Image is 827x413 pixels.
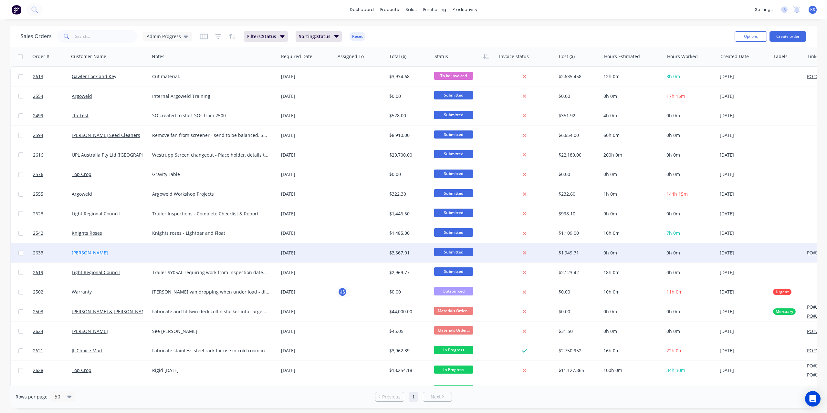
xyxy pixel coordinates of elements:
div: $29,700.00 [389,152,427,158]
div: [DATE] [720,191,768,197]
div: [DATE] [281,132,332,139]
button: JS [338,287,347,297]
div: [DATE] [720,269,768,276]
a: dashboard [347,5,377,15]
span: 0h 0m [666,132,680,138]
div: sales [402,5,420,15]
span: In Progress [434,346,473,354]
div: Internal Argoweld Training [152,93,270,99]
div: Invoice status [499,53,529,60]
span: Next [431,394,441,400]
span: 2555 [33,191,43,197]
span: 2621 [33,347,43,354]
span: 144h 15m [666,191,688,197]
div: $3,934.68 [389,73,427,80]
div: $0.00 [389,93,427,99]
a: JL Choice Mart [72,347,103,354]
div: [DATE] [281,250,332,256]
a: 2628 [33,361,72,380]
span: 0h 0m [666,269,680,275]
div: [DATE] [720,230,768,236]
div: 18h 0m [603,269,658,276]
div: productivity [449,5,481,15]
div: Created Date [720,53,749,60]
a: 2583 [33,380,72,400]
a: Argoweld [72,93,92,99]
a: 2542 [33,223,72,243]
div: See [PERSON_NAME] [152,328,270,335]
div: Hours Estimated [604,53,640,60]
div: $0.00 [559,308,596,315]
a: 2499 [33,106,72,125]
div: 9h 0m [603,211,658,217]
span: Rows per page [16,394,47,400]
span: 17h 15m [666,93,685,99]
a: Light Regional Council [72,211,120,217]
a: [PERSON_NAME] Seed Cleaners [72,132,140,138]
a: Light Regional Council [72,269,120,275]
a: 2594 [33,126,72,145]
span: 2619 [33,269,43,276]
a: UPL Australia Pty Ltd ([GEOGRAPHIC_DATA]) [72,152,165,158]
span: 22h 0m [666,347,683,354]
div: Knights roses - Lightbar and Float [152,230,270,236]
div: 60h 0m [603,132,658,139]
span: 2633 [33,250,43,256]
div: 200h 0m [603,152,658,158]
button: PO#2624 [807,347,826,354]
span: Submitted [434,189,473,197]
div: $351.92 [559,112,596,119]
span: In Progress [434,366,473,374]
span: 2594 [33,132,43,139]
div: $2,123.42 [559,269,596,276]
div: $22,180.00 [559,152,596,158]
span: Submitted [434,130,473,139]
div: Fabricate stainless steel rack for use in cold room in Meat dept. 2 x swivel castors 2 x straight... [152,347,270,354]
div: [DATE] [720,308,768,315]
div: Cut material. [152,73,270,80]
div: Remove fan from screener - send to be balanced. Shaker leaking grain - check chutes for wear. Ele... [152,132,270,139]
a: [PERSON_NAME] & [PERSON_NAME] Pty Ltd [72,308,166,315]
div: 16h 0m [603,347,658,354]
div: $1,485.00 [389,230,427,236]
div: Cost ($) [559,53,575,60]
div: Gravity Table [152,171,270,178]
div: [DATE] [281,152,332,158]
a: Knights Roses [72,230,102,236]
a: Previous page [375,394,404,400]
span: Outsourced [434,287,473,295]
div: Notes [152,53,164,60]
div: [DATE] [720,132,768,139]
div: $11,127.865 [559,367,596,374]
div: $0.00 [389,171,427,178]
div: Order # [32,53,49,60]
div: $1,109.00 [559,230,596,236]
span: 2542 [33,230,43,236]
div: [DATE] [281,73,332,80]
span: 2502 [33,289,43,295]
div: [DATE] [281,171,332,178]
div: [DATE] [281,347,332,354]
span: Submitted [434,170,473,178]
span: 0h 0m [666,152,680,158]
span: 2616 [33,152,43,158]
button: PO#2639 [807,250,826,256]
span: 34h 30m [666,367,685,373]
div: $3,962.39 [389,347,427,354]
span: 2624 [33,328,43,335]
a: 2633 [33,243,72,263]
div: Fabricate and fit twin deck coffin stacker into Large electric Ford Van. [152,308,270,315]
div: $31.50 [559,328,596,335]
div: 12h 0m [603,73,658,80]
span: 2613 [33,73,43,80]
div: [DATE] [720,93,768,99]
div: [DATE] [281,112,332,119]
span: Mortuary [776,308,793,315]
button: PO#2634 [807,363,826,369]
span: In Progress [434,385,473,393]
div: 0h 0m [603,328,658,335]
span: Filters: Status [247,33,276,40]
div: $0.00 [559,289,596,295]
span: 2554 [33,93,43,99]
